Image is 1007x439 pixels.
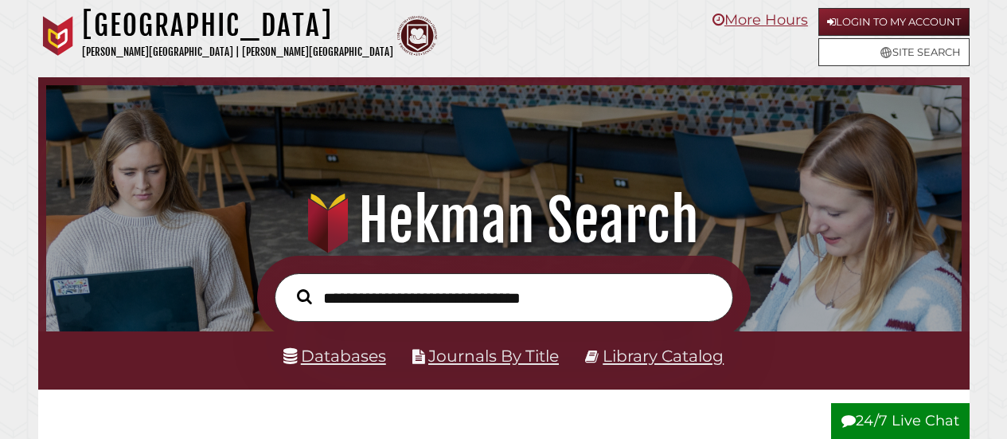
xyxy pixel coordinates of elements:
a: More Hours [712,11,808,29]
img: Calvin Theological Seminary [397,16,437,56]
h1: [GEOGRAPHIC_DATA] [82,8,393,43]
button: Search [289,285,320,308]
img: Calvin University [38,16,78,56]
a: Site Search [818,38,970,66]
a: Login to My Account [818,8,970,36]
a: Library Catalog [603,346,724,366]
i: Search [297,288,312,304]
h1: Hekman Search [60,186,946,256]
a: Journals By Title [428,346,559,366]
p: [PERSON_NAME][GEOGRAPHIC_DATA] | [PERSON_NAME][GEOGRAPHIC_DATA] [82,43,393,61]
a: Databases [283,346,386,366]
